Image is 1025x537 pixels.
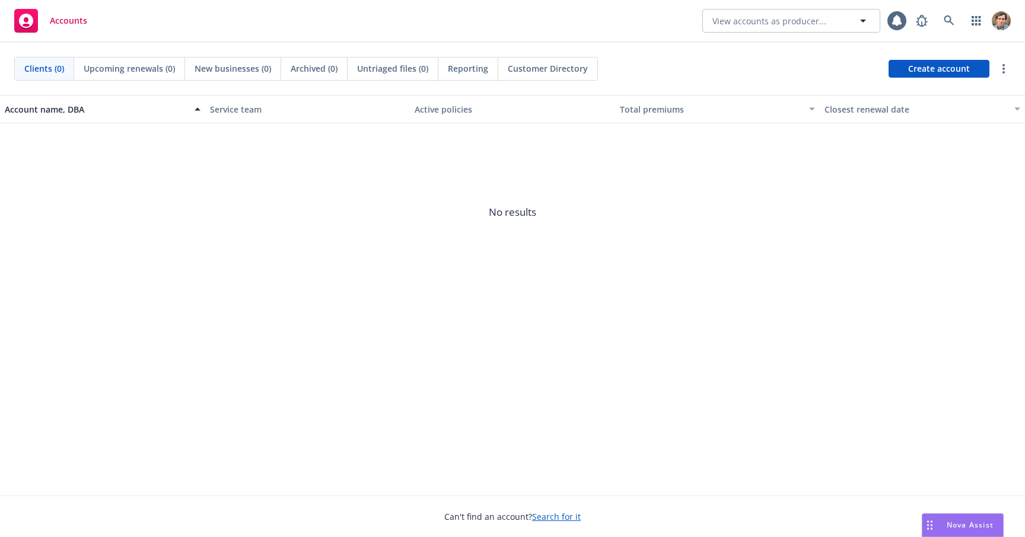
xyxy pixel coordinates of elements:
a: Create account [889,60,989,78]
span: View accounts as producer... [712,15,826,27]
button: Active policies [410,95,615,123]
span: New businesses (0) [195,62,271,75]
span: Nova Assist [947,520,994,530]
span: Create account [908,57,970,80]
span: Untriaged files (0) [357,62,428,75]
button: View accounts as producer... [702,9,880,33]
a: Report a Bug [910,9,934,33]
div: Account name, DBA [5,103,187,116]
button: Nova Assist [922,513,1004,537]
span: Reporting [448,62,488,75]
div: Total premiums [620,103,803,116]
span: Customer Directory [508,62,588,75]
button: Service team [205,95,410,123]
span: Upcoming renewals (0) [84,62,175,75]
a: Search for it [532,511,581,522]
button: Total premiums [615,95,820,123]
span: Accounts [50,16,87,25]
span: Clients (0) [24,62,64,75]
span: Archived (0) [291,62,338,75]
div: Drag to move [922,514,937,536]
button: Closest renewal date [820,95,1025,123]
a: Search [937,9,961,33]
a: Switch app [964,9,988,33]
div: Active policies [415,103,610,116]
a: more [997,62,1011,76]
div: Closest renewal date [825,103,1007,116]
img: photo [992,11,1011,30]
div: Service team [210,103,406,116]
span: Can't find an account? [444,510,581,523]
a: Accounts [9,4,92,37]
